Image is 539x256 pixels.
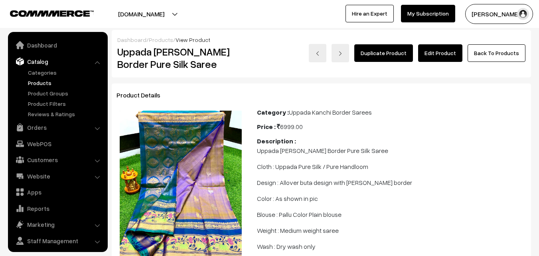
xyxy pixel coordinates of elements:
div: / / [117,36,525,44]
a: Marketing [10,217,105,232]
a: Categories [26,68,105,77]
a: Dashboard [10,38,105,52]
span: Product Details [116,91,170,99]
p: Wash : Dry wash only [257,242,526,251]
img: user [517,8,529,20]
a: COMMMERCE [10,8,80,18]
p: Cloth : Uppada Pure Silk / Pure Handloom [257,162,526,171]
span: View Product [176,36,210,43]
a: My Subscription [401,5,455,22]
img: COMMMERCE [10,10,94,16]
div: Uppada Kanchi Border Sarees [257,107,526,117]
img: left-arrow.png [315,51,320,56]
a: Catalog [10,54,105,69]
a: Dashboard [117,36,146,43]
b: Price : [257,123,276,131]
h2: Uppada [PERSON_NAME] Border Pure Silk Saree [117,46,245,70]
b: Description : [257,137,296,145]
a: Product Filters [26,99,105,108]
a: Duplicate Product [354,44,413,62]
a: Hire an Expert [346,5,394,22]
a: Products [149,36,173,43]
a: Staff Management [10,234,105,248]
button: [PERSON_NAME] [465,4,533,24]
a: Reports [10,201,105,216]
a: Reviews & Ratings [26,110,105,118]
a: Back To Products [468,44,525,62]
p: Weight : Medium weight saree [257,226,526,235]
img: right-arrow.png [338,51,343,56]
a: Apps [10,185,105,199]
p: Uppada [PERSON_NAME] Border Pure Silk Saree [257,146,526,155]
button: [DOMAIN_NAME] [90,4,192,24]
a: Products [26,79,105,87]
a: Website [10,169,105,183]
p: Color : As shown in pic [257,194,526,203]
a: Customers [10,153,105,167]
a: WebPOS [10,137,105,151]
p: Blouse : Pallu Color Plain blouse [257,210,526,219]
p: Design : Allover buta design with [PERSON_NAME] border [257,178,526,187]
b: Category : [257,108,289,116]
a: Orders [10,120,105,135]
a: Product Groups [26,89,105,97]
div: 6999.00 [257,122,526,131]
a: Edit Product [418,44,462,62]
